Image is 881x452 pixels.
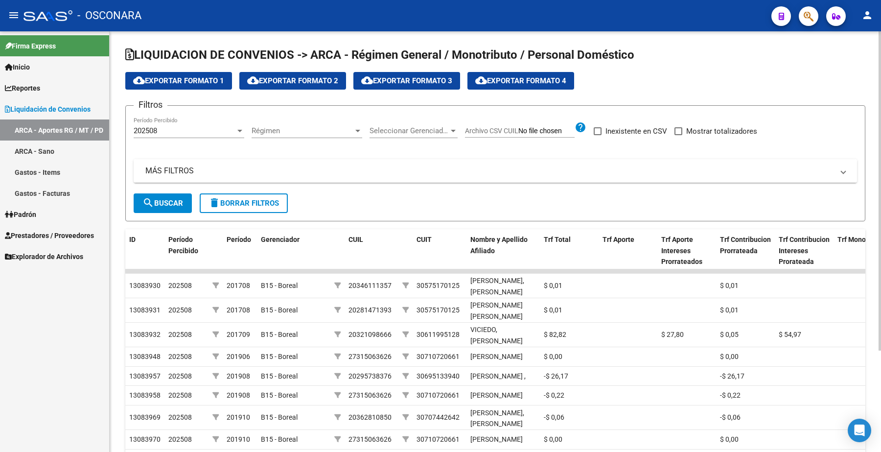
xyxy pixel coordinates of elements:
span: 13083930 [129,282,161,289]
h3: Filtros [134,98,167,112]
span: B15 - Boreal [261,282,298,289]
span: Trf Contribucion Prorrateada [720,236,771,255]
span: 201708 [227,282,250,289]
button: Buscar [134,193,192,213]
span: Trf Aporte Intereses Prorrateados [661,236,702,266]
span: $ 0,00 [720,353,739,360]
span: -$ 0,06 [720,413,741,421]
span: Trf Contribucion Intereses Prorateada [779,236,830,266]
datatable-header-cell: ID [125,229,164,272]
span: 202508 [168,391,192,399]
span: -$ 0,22 [544,391,564,399]
span: Firma Express [5,41,56,51]
div: 20295738376 [348,371,392,382]
div: 20321098666 [348,329,392,340]
div: 30707442642 [417,412,460,423]
datatable-header-cell: CUIL [345,229,398,272]
button: Borrar Filtros [200,193,288,213]
div: 30710720661 [417,351,460,362]
div: 30695133940 [417,371,460,382]
span: Período Percibido [168,236,198,255]
button: Exportar Formato 1 [125,72,232,90]
span: 201708 [227,306,250,314]
span: Exportar Formato 3 [361,76,452,85]
span: Seleccionar Gerenciador [370,126,449,135]
span: [PERSON_NAME] [470,391,523,399]
span: 13083957 [129,372,161,380]
span: 202508 [168,372,192,380]
span: ID [129,236,136,243]
span: -$ 0,22 [720,391,741,399]
span: 13083958 [129,391,161,399]
span: $ 0,01 [544,282,562,289]
span: 13083931 [129,306,161,314]
div: 30575170125 [417,305,460,316]
div: 20362810850 [348,412,392,423]
mat-icon: cloud_download [247,74,259,86]
datatable-header-cell: Gerenciador [257,229,330,272]
span: LIQUIDACION DE CONVENIOS -> ARCA - Régimen General / Monotributo / Personal Doméstico [125,48,634,62]
span: Inexistente en CSV [605,125,667,137]
mat-icon: cloud_download [133,74,145,86]
span: $ 0,01 [720,282,739,289]
span: 201910 [227,435,250,443]
span: CUIT [417,236,432,243]
div: 30710720661 [417,434,460,445]
datatable-header-cell: CUIT [413,229,466,272]
button: Exportar Formato 4 [467,72,574,90]
span: $ 82,82 [544,331,566,338]
span: B15 - Boreal [261,435,298,443]
span: Reportes [5,83,40,94]
span: 13083932 [129,331,161,338]
span: 202508 [168,353,192,360]
span: $ 0,01 [544,306,562,314]
datatable-header-cell: Trf Total [540,229,599,272]
mat-icon: search [142,197,154,209]
span: 201709 [227,331,250,338]
div: 30611995128 [417,329,460,340]
span: [PERSON_NAME] [PERSON_NAME] [PERSON_NAME] , [470,301,526,332]
span: VICIEDO, [PERSON_NAME] [470,326,523,345]
span: $ 0,00 [720,435,739,443]
span: Nombre y Apellido Afiliado [470,236,528,255]
div: 27315063626 [348,390,392,401]
span: Archivo CSV CUIL [465,127,518,135]
span: Trf Total [544,236,571,243]
span: CUIL [348,236,363,243]
span: 202508 [168,435,192,443]
span: [PERSON_NAME] [470,435,523,443]
span: 201906 [227,353,250,360]
span: Régimen [252,126,353,135]
span: Buscar [142,199,183,208]
div: 30575170125 [417,280,460,291]
span: B15 - Boreal [261,413,298,421]
span: [PERSON_NAME], [PERSON_NAME] [470,409,524,428]
div: 30710720661 [417,390,460,401]
mat-icon: person [861,9,873,21]
mat-icon: cloud_download [361,74,373,86]
span: Explorador de Archivos [5,251,83,262]
span: B15 - Boreal [261,331,298,338]
span: Inicio [5,62,30,72]
datatable-header-cell: Trf Aporte [599,229,657,272]
span: Gerenciador [261,236,300,243]
span: B15 - Boreal [261,391,298,399]
datatable-header-cell: Período Percibido [164,229,209,272]
span: Trf Aporte [603,236,634,243]
span: - OSCONARA [77,5,141,26]
span: Prestadores / Proveedores [5,230,94,241]
datatable-header-cell: Trf Aporte Intereses Prorrateados [657,229,716,272]
span: B15 - Boreal [261,306,298,314]
span: 13083970 [129,435,161,443]
span: -$ 26,17 [720,372,744,380]
span: $ 54,97 [779,331,801,338]
span: Padrón [5,209,36,220]
mat-icon: cloud_download [475,74,487,86]
span: 13083969 [129,413,161,421]
span: 202508 [134,126,157,135]
span: Período [227,236,251,243]
span: [PERSON_NAME] , [470,372,526,380]
div: 27315063626 [348,434,392,445]
span: 202508 [168,331,192,338]
span: B15 - Boreal [261,353,298,360]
